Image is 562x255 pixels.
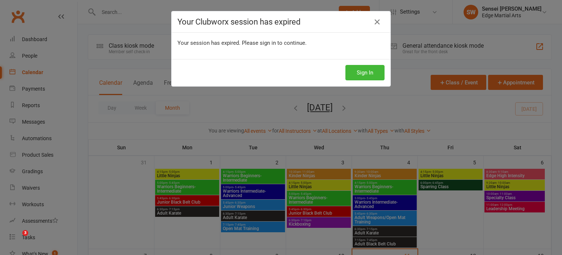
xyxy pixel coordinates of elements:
[345,65,385,80] button: Sign In
[371,16,383,28] a: Close
[177,40,307,46] span: Your session has expired. Please sign in to continue.
[177,17,385,26] h4: Your Clubworx session has expired
[22,230,28,236] span: 3
[7,230,25,248] iframe: Intercom live chat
